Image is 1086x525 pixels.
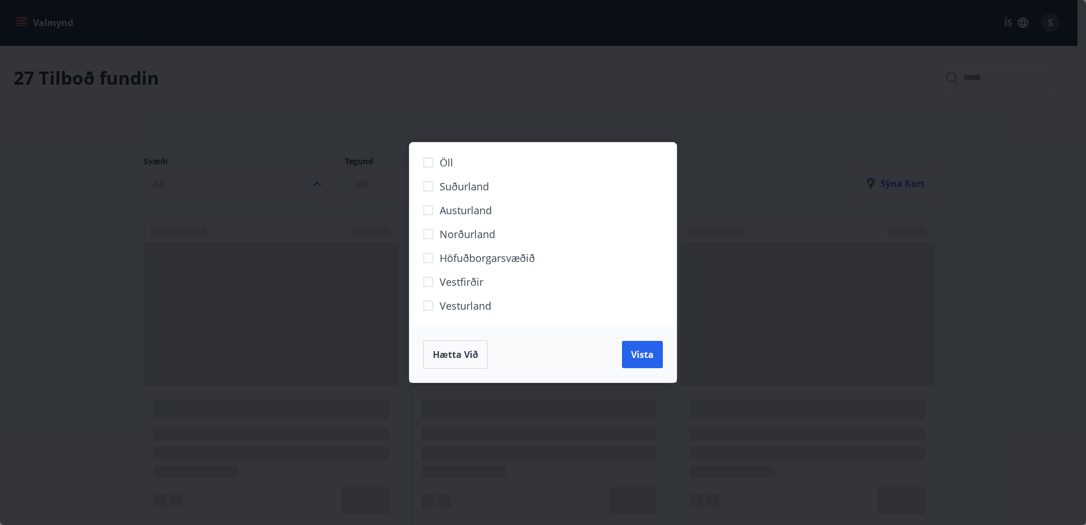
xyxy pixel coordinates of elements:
span: Norðurland [440,227,495,241]
button: Hætta við [423,340,488,369]
button: Vista [622,341,663,368]
span: Öll [440,155,453,170]
span: Vesturland [440,298,491,313]
span: Suðurland [440,179,489,194]
span: Vista [631,348,654,361]
span: Hætta við [433,348,478,361]
span: Austurland [440,203,492,218]
span: Höfuðborgarsvæðið [440,251,535,265]
span: Vestfirðir [440,274,483,289]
